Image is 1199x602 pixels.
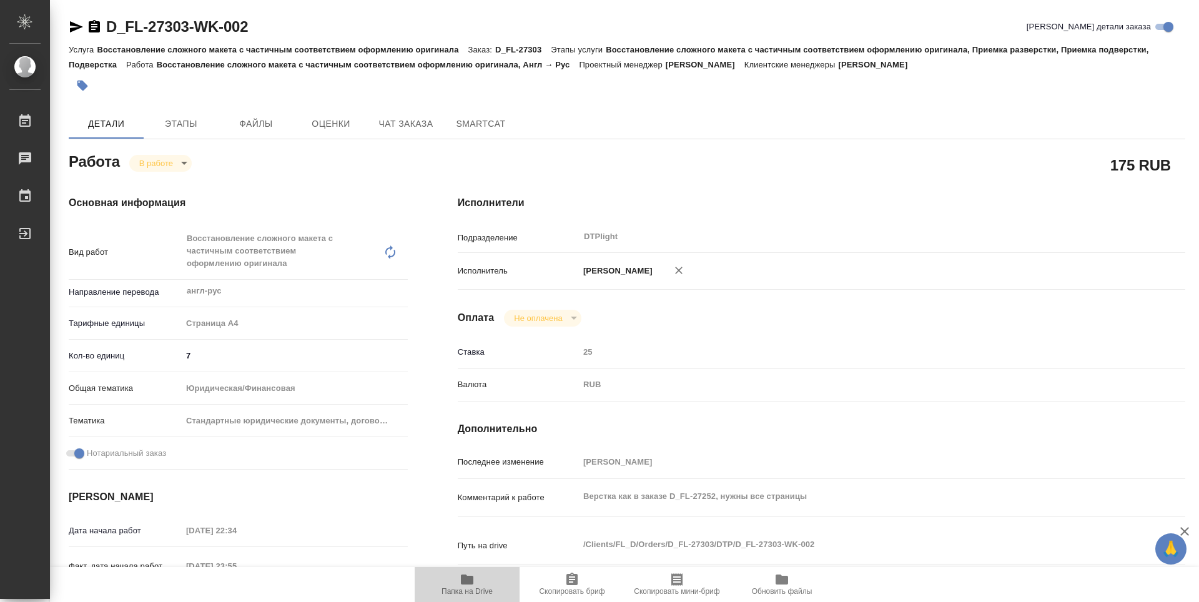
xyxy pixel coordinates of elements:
p: Последнее изменение [458,456,579,468]
h2: Работа [69,149,120,172]
span: Этапы [151,116,211,132]
button: 🙏 [1155,533,1187,565]
textarea: /Clients/FL_D/Orders/D_FL-27303/DTP/D_FL-27303-WK-002 [579,534,1125,555]
input: Пустое поле [579,453,1125,471]
span: Чат заказа [376,116,436,132]
p: D_FL-27303 [495,45,551,54]
div: RUB [579,374,1125,395]
h4: Оплата [458,310,495,325]
button: В работе [136,158,177,169]
p: Валюта [458,378,579,391]
div: В работе [504,310,581,327]
p: Проектный менеджер [579,60,665,69]
p: Кол-во единиц [69,350,182,362]
button: Добавить тэг [69,72,96,99]
p: Клиентские менеджеры [744,60,839,69]
span: Оценки [301,116,361,132]
p: Услуга [69,45,97,54]
p: Заказ: [468,45,495,54]
p: Восстановление сложного макета с частичным соответствием оформлению оригинала, Приемка разверстки... [69,45,1148,69]
p: Тематика [69,415,182,427]
h4: [PERSON_NAME] [69,490,408,505]
p: Этапы услуги [551,45,606,54]
p: Вид работ [69,246,182,259]
button: Скопировать ссылку [87,19,102,34]
p: Подразделение [458,232,579,244]
button: Обновить файлы [729,567,834,602]
h4: Дополнительно [458,422,1185,437]
span: Скопировать мини-бриф [634,587,719,596]
p: Ставка [458,346,579,358]
input: Пустое поле [182,557,291,575]
p: Восстановление сложного макета с частичным соответствием оформлению оригинала, Англ → Рус [157,60,580,69]
button: Удалить исполнителя [665,257,693,284]
textarea: Верстка как в заказе D_FL-27252, нужны все страницы [579,486,1125,507]
span: SmartCat [451,116,511,132]
p: Комментарий к работе [458,491,579,504]
span: [PERSON_NAME] детали заказа [1027,21,1151,33]
p: Путь на drive [458,540,579,552]
p: Общая тематика [69,382,182,395]
span: 🙏 [1160,536,1182,562]
input: ✎ Введи что-нибудь [182,347,408,365]
h2: 175 RUB [1110,154,1171,175]
button: Скопировать бриф [520,567,624,602]
span: Файлы [226,116,286,132]
p: Тарифные единицы [69,317,182,330]
p: Работа [126,60,157,69]
div: Стандартные юридические документы, договоры, уставы [182,410,408,432]
button: Не оплачена [510,313,566,323]
p: [PERSON_NAME] [579,265,653,277]
span: Скопировать бриф [539,587,604,596]
button: Скопировать мини-бриф [624,567,729,602]
span: Нотариальный заказ [87,447,166,460]
span: Папка на Drive [442,587,493,596]
h4: Исполнители [458,195,1185,210]
p: Дата начала работ [69,525,182,537]
button: Папка на Drive [415,567,520,602]
p: Факт. дата начала работ [69,560,182,573]
div: Юридическая/Финансовая [182,378,408,399]
p: [PERSON_NAME] [666,60,744,69]
h4: Основная информация [69,195,408,210]
div: Страница А4 [182,313,408,334]
span: Обновить файлы [752,587,812,596]
a: D_FL-27303-WK-002 [106,18,248,35]
div: В работе [129,155,192,172]
p: Направление перевода [69,286,182,299]
p: Исполнитель [458,265,579,277]
button: Скопировать ссылку для ЯМессенджера [69,19,84,34]
input: Пустое поле [182,521,291,540]
span: Детали [76,116,136,132]
input: Пустое поле [579,343,1125,361]
p: Восстановление сложного макета с частичным соответствием оформлению оригинала [97,45,468,54]
p: [PERSON_NAME] [838,60,917,69]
